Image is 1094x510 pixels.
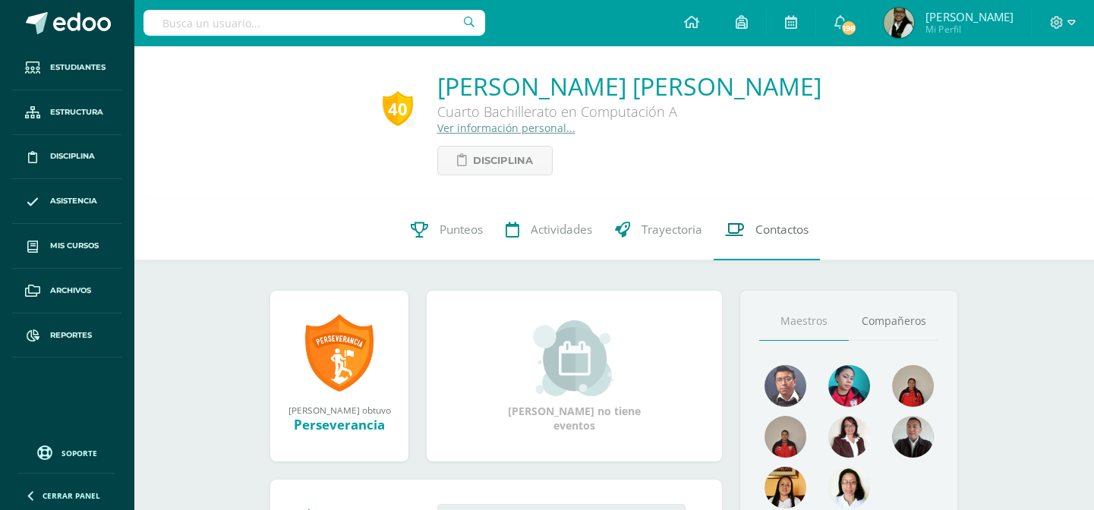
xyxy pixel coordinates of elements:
[892,365,934,407] img: 4cadd866b9674bb26779ba88b494ab1f.png
[50,61,106,74] span: Estudiantes
[925,9,1013,24] span: [PERSON_NAME]
[285,416,393,433] div: Perseverancia
[925,23,1013,36] span: Mi Perfil
[828,416,870,458] img: 7439dc799ba188a81a1faa7afdec93a0.png
[50,285,91,297] span: Archivos
[399,200,494,260] a: Punteos
[473,146,533,175] span: Disciplina
[285,404,393,416] div: [PERSON_NAME] obtuvo
[437,146,553,175] a: Disciplina
[604,200,714,260] a: Trayectoria
[759,302,849,341] a: Maestros
[143,10,485,36] input: Busca un usuario...
[43,490,100,501] span: Cerrar panel
[755,222,809,238] span: Contactos
[50,329,92,342] span: Reportes
[828,365,870,407] img: 1c7763f46a97a60cb2d0673d8595e6ce.png
[12,224,121,269] a: Mis cursos
[383,91,413,126] div: 40
[765,365,806,407] img: bf3cc4379d1deeebe871fe3ba6f72a08.png
[437,102,821,121] div: Cuarto Bachillerato en Computación A
[840,20,857,36] span: 198
[12,135,121,180] a: Disciplina
[61,448,97,458] span: Soporte
[765,416,806,458] img: 177a0cef6189344261906be38084f07c.png
[499,320,651,433] div: [PERSON_NAME] no tiene eventos
[437,70,821,102] a: [PERSON_NAME] [PERSON_NAME]
[12,313,121,358] a: Reportes
[50,195,97,207] span: Asistencia
[437,121,575,135] a: Ver información personal...
[884,8,914,38] img: 2641568233371aec4da1e5ad82614674.png
[494,200,604,260] a: Actividades
[12,90,121,135] a: Estructura
[849,302,938,341] a: Compañeros
[12,46,121,90] a: Estudiantes
[765,467,806,508] img: 46f6fa15264c5e69646c4d280a212a31.png
[828,467,870,508] img: 210e15fe5aec93a35c2ff202ea992515.png
[892,416,934,458] img: 0d3619d765a73a478c6d916ef7d79d35.png
[440,222,483,238] span: Punteos
[12,269,121,313] a: Archivos
[531,222,592,238] span: Actividades
[50,150,95,162] span: Disciplina
[533,320,616,396] img: event_small.png
[50,106,103,118] span: Estructura
[12,179,121,224] a: Asistencia
[642,222,702,238] span: Trayectoria
[18,442,115,462] a: Soporte
[714,200,820,260] a: Contactos
[50,240,99,252] span: Mis cursos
